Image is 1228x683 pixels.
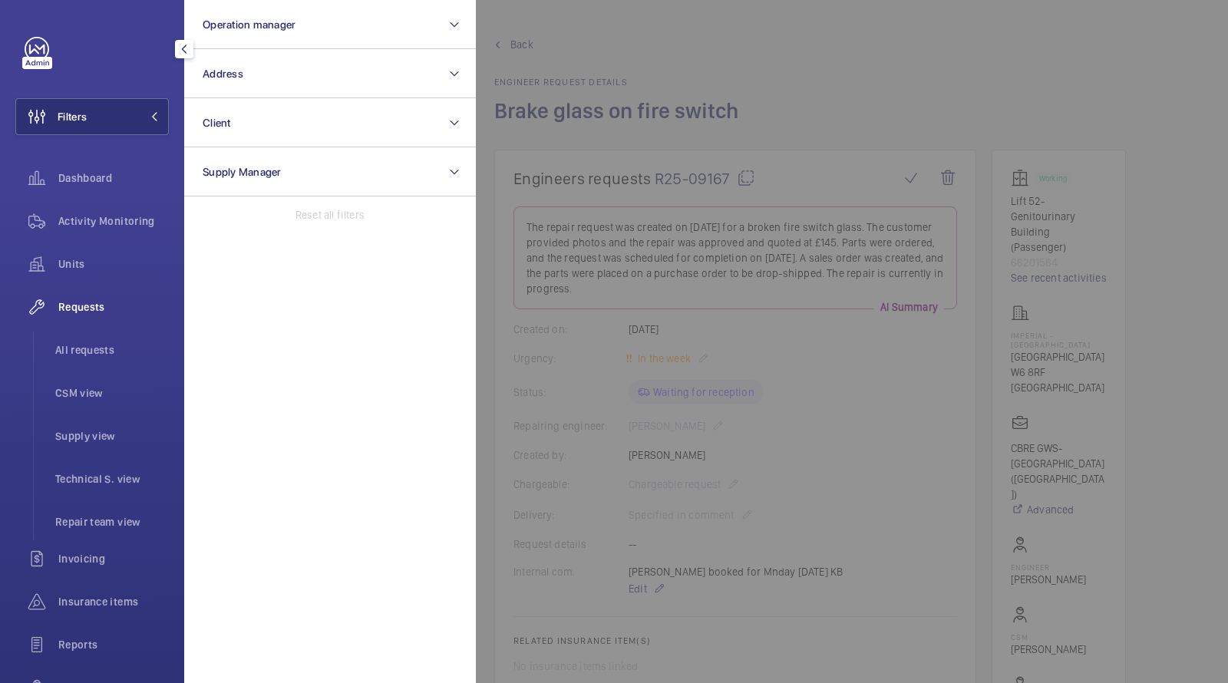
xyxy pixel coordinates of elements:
[58,637,169,652] span: Reports
[55,514,169,530] span: Repair team view
[55,471,169,487] span: Technical S. view
[58,213,169,229] span: Activity Monitoring
[55,385,169,401] span: CSM view
[15,98,169,135] button: Filters
[58,594,169,609] span: Insurance items
[55,342,169,358] span: All requests
[58,551,169,566] span: Invoicing
[58,256,169,272] span: Units
[58,299,169,315] span: Requests
[58,109,87,124] span: Filters
[55,428,169,444] span: Supply view
[58,170,169,186] span: Dashboard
